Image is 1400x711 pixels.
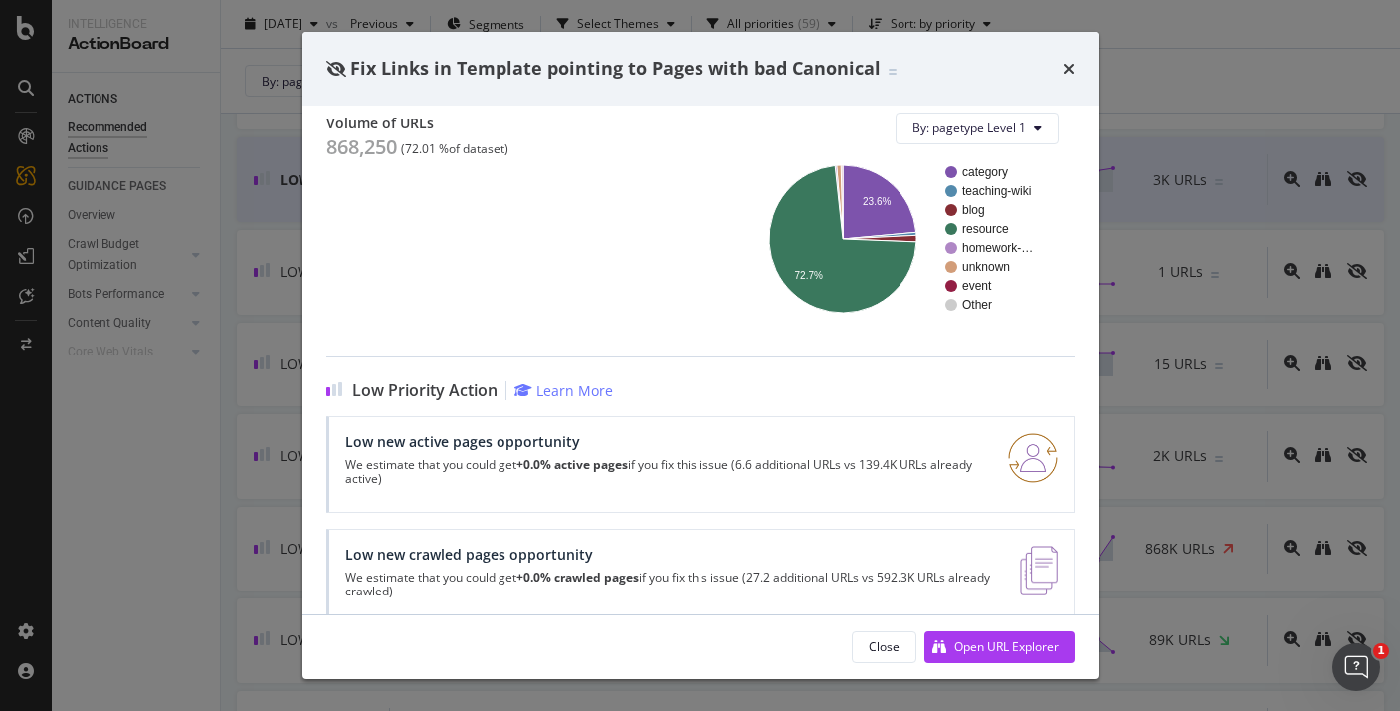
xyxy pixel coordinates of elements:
button: Close [852,631,916,663]
p: We estimate that you could get if you fix this issue (6.6 additional URLs vs 139.4K URLs already ... [345,458,984,486]
strong: +0.0% active pages [516,456,628,473]
div: Close [869,638,900,655]
p: We estimate that you could get if you fix this issue (27.2 additional URLs vs 592.3K URLs already... [345,571,997,598]
iframe: Intercom live chat [1332,643,1380,691]
strong: +0.0% crawled pages [516,569,639,586]
div: eye-slash [326,61,346,77]
div: modal [302,32,1099,679]
div: ( 72.01 % of dataset ) [401,142,508,156]
svg: A chart. [740,160,1051,317]
text: 72.7% [795,270,823,281]
div: Volume of URLs [326,115,677,131]
text: resource [962,222,1009,236]
text: homework-… [962,241,1033,255]
text: category [962,165,1008,179]
span: 1 [1373,643,1389,659]
div: Low new active pages opportunity [345,433,984,450]
text: event [962,279,992,293]
text: 23.6% [863,196,891,207]
img: e5DMFwAAAABJRU5ErkJggg== [1020,546,1057,595]
text: blog [962,203,985,217]
span: Low Priority Action [352,381,498,400]
button: Open URL Explorer [924,631,1075,663]
img: RO06QsNG.png [1008,433,1058,483]
text: teaching-wiki [962,184,1031,198]
span: By: pagetype Level 1 [912,119,1026,136]
span: Fix Links in Template pointing to Pages with bad Canonical [350,56,881,80]
div: Open URL Explorer [954,638,1059,655]
div: Low new crawled pages opportunity [345,546,997,563]
div: times [1063,56,1075,82]
text: unknown [962,260,1010,274]
div: 868,250 [326,135,397,159]
div: Learn More [536,381,613,400]
button: By: pagetype Level 1 [896,113,1059,144]
text: Other [962,298,992,312]
a: Learn More [514,381,613,400]
img: Equal [889,69,897,75]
